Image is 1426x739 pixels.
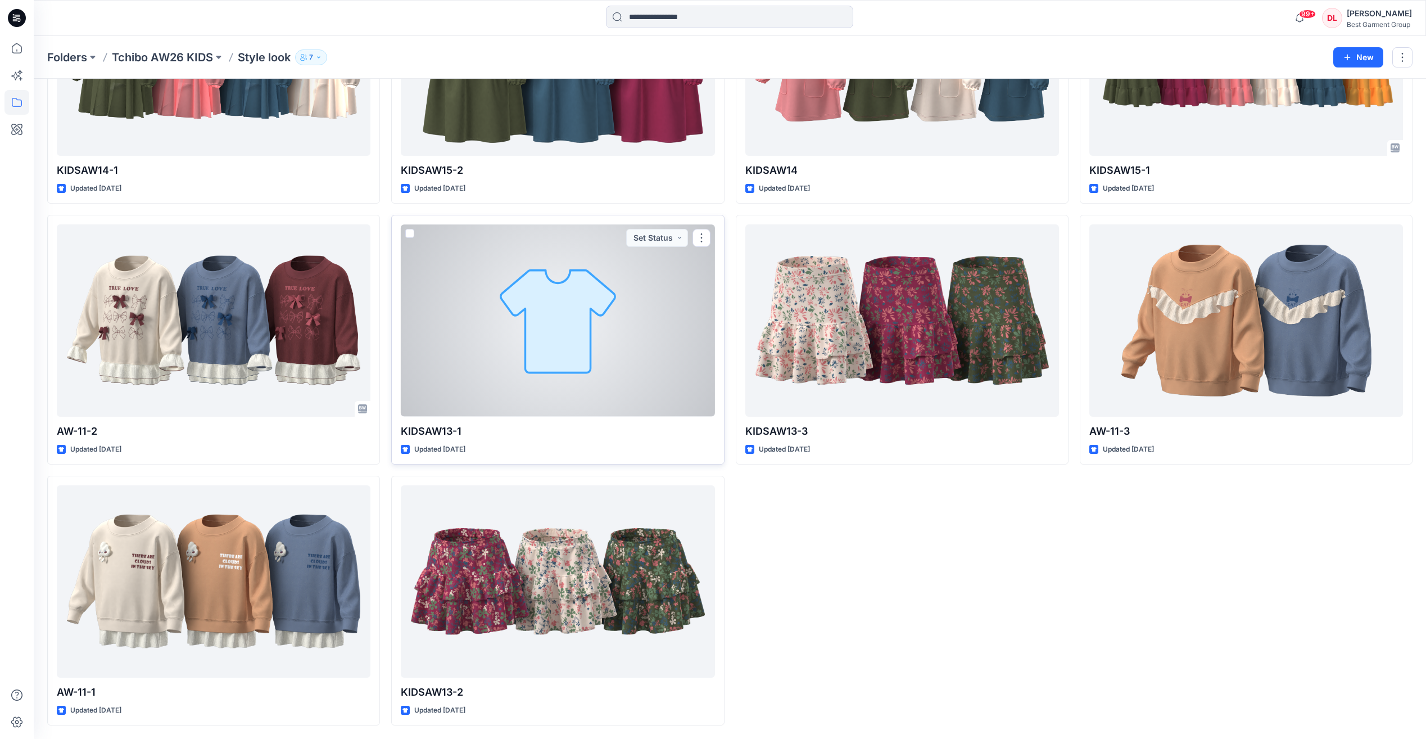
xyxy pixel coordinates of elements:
p: KIDSAW14-1 [57,163,370,178]
a: Tchibo AW26 KIDS [112,49,213,65]
p: Updated [DATE] [414,183,465,195]
p: AW-11-2 [57,423,370,439]
a: KIDSAW13-3 [745,224,1059,416]
p: Updated [DATE] [414,444,465,456]
p: KIDSAW13-2 [401,684,714,700]
p: KIDSAW13-3 [745,423,1059,439]
p: AW-11-1 [57,684,370,700]
p: AW-11-3 [1089,423,1403,439]
a: KIDSAW13-1 [401,224,714,416]
p: Updated [DATE] [70,705,121,717]
p: Updated [DATE] [1103,183,1154,195]
p: 7 [309,51,313,64]
p: KIDSAW14 [745,163,1059,178]
p: Updated [DATE] [1103,444,1154,456]
div: DL [1322,8,1342,28]
div: Best Garment Group [1347,20,1412,29]
span: 99+ [1299,10,1316,19]
p: Updated [DATE] [759,444,810,456]
p: KIDSAW15-1 [1089,163,1403,178]
div: [PERSON_NAME] [1347,7,1412,20]
p: Updated [DATE] [70,183,121,195]
a: AW-11-3 [1089,224,1403,416]
p: KIDSAW13-1 [401,423,714,439]
p: Updated [DATE] [70,444,121,456]
a: Folders [47,49,87,65]
p: KIDSAW15-2 [401,163,714,178]
a: KIDSAW13-2 [401,485,714,677]
p: Updated [DATE] [414,705,465,717]
p: Updated [DATE] [759,183,810,195]
button: 7 [295,49,327,65]
p: Style look [238,49,291,65]
a: AW-11-1 [57,485,370,677]
button: New [1333,47,1383,67]
a: AW-11-2 [57,224,370,416]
